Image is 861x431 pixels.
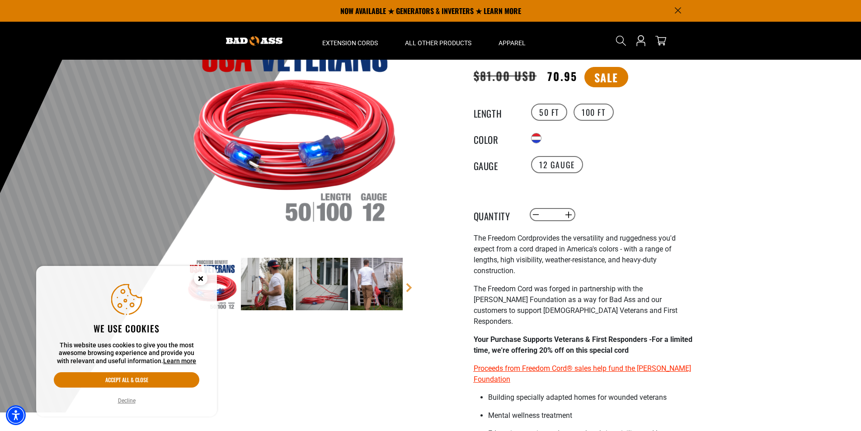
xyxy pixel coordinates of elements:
[499,39,526,47] span: Apparel
[474,234,676,275] span: provides the versatility and ruggedness you'd expect from a cord draped in America's colors - wit...
[634,22,648,60] a: Open this option
[488,392,695,403] p: Building specially adapted homes for wounded veterans
[584,67,628,87] span: Sale
[226,36,282,46] img: Bad Ass Extension Cords
[36,266,217,417] aside: Cookie Consent
[531,156,583,173] label: 12 Gauge
[654,35,668,46] a: cart
[184,266,217,294] button: Close this option
[474,335,692,355] strong: Your Purchase Supports Veterans & First Responders - For a limited time, we're offering 20% off o...
[474,106,519,118] legend: Length
[488,410,695,421] p: Mental wellness treatment
[531,104,567,121] label: 50 FT
[474,67,537,84] s: Previous price was $81.00
[54,322,199,334] h2: We use cookies
[6,405,26,425] div: Accessibility Menu
[474,284,695,327] p: The Freedom Cord was forged in partnership with the [PERSON_NAME] Foundation as a way for Bad Ass...
[54,372,199,388] button: Accept all & close
[405,39,471,47] span: All Other Products
[54,341,199,365] p: This website uses cookies to give you the most awesome browsing experience and provide you with r...
[391,22,485,60] summary: All Other Products
[474,159,519,171] legend: Gauge
[474,364,691,384] span: Proceeds from Freedom Cord® sales help fund the [PERSON_NAME] Foundation
[485,22,539,60] summary: Apparel
[322,39,378,47] span: Extension Cords
[115,396,138,405] button: Decline
[574,104,614,121] label: 100 FT
[614,33,628,48] summary: Search
[309,22,391,60] summary: Extension Cords
[547,68,577,84] span: 70.95
[474,133,519,144] legend: Color
[474,233,695,276] p: The Freedom Cord
[474,209,519,221] label: Quantity
[163,357,196,365] a: This website uses cookies to give you the most awesome browsing experience and provide you with r...
[405,283,414,292] a: Next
